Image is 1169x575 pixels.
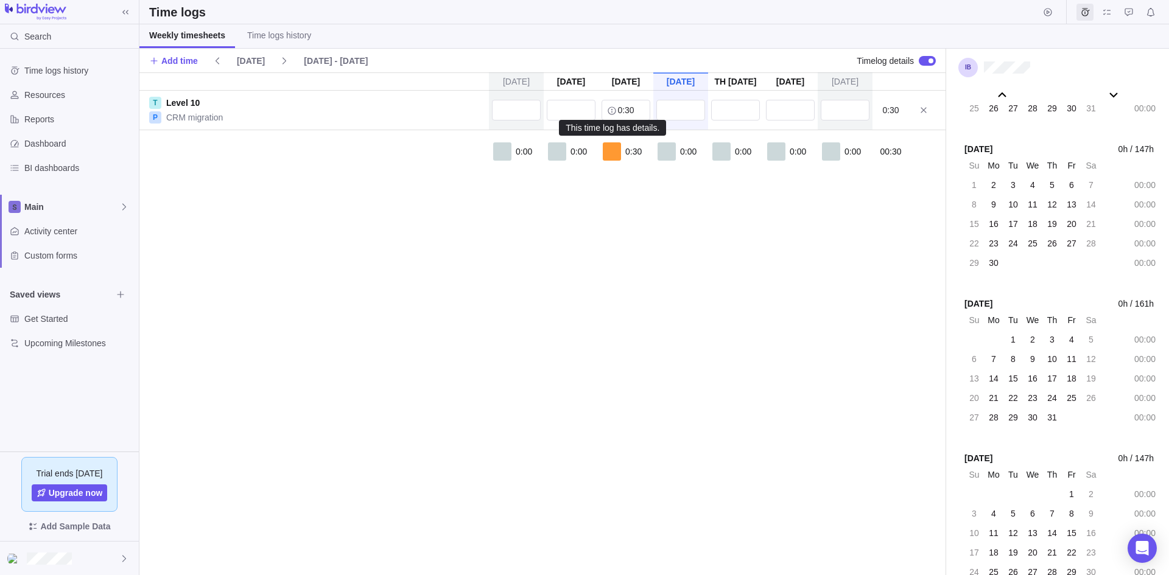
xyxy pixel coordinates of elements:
[1076,9,1094,19] a: Time logs
[516,145,532,158] span: 0:00
[1063,157,1080,174] div: Fr
[1098,9,1115,19] a: My assignments
[991,179,996,191] span: 2
[1005,466,1022,483] div: Tu
[1069,507,1074,520] span: 8
[247,29,311,41] span: Time logs history
[1089,488,1094,500] span: 2
[544,72,599,91] div: [DATE]
[1120,9,1137,19] a: Approval requests
[1008,218,1018,230] span: 17
[1028,527,1037,539] span: 13
[1008,237,1018,249] span: 24
[32,484,108,501] a: Upgrade now
[964,452,992,465] span: [DATE]
[1050,507,1055,520] span: 7
[880,145,901,158] span: 00:30
[1044,312,1061,329] div: Th
[1131,524,1159,542] div: 00:00
[1118,298,1154,310] span: 0h / 161h
[24,89,134,101] span: Resources
[1131,370,1159,387] div: 00:00
[1118,143,1154,156] span: 0h / 147h
[680,145,697,158] span: 0:00
[625,145,642,158] span: 0:30
[969,237,979,249] span: 22
[1067,218,1076,230] span: 20
[1089,507,1094,520] span: 9
[1024,312,1041,329] div: We
[989,372,999,385] span: 14
[991,353,996,365] span: 7
[1063,466,1080,483] div: Fr
[1011,179,1016,191] span: 3
[1069,179,1074,191] span: 6
[969,527,979,539] span: 10
[161,55,198,67] span: Add time
[1131,215,1159,232] div: 00:00
[139,24,235,48] a: Weekly timesheets
[149,111,161,124] div: P
[818,72,872,91] div: [DATE]
[1050,179,1055,191] span: 5
[1047,198,1057,211] span: 12
[489,72,544,91] div: [DATE]
[966,312,983,329] div: Su
[7,551,22,566] div: Ivan Boggio
[1008,527,1018,539] span: 12
[570,145,587,158] span: 0:00
[24,138,134,150] span: Dashboard
[653,72,708,91] div: [DATE]
[1086,237,1096,249] span: 28
[1005,312,1022,329] div: Tu
[1005,157,1022,174] div: Tu
[1089,179,1094,191] span: 7
[1086,372,1096,385] span: 19
[564,123,661,133] div: This time log has details.
[966,466,983,483] div: Su
[985,157,1002,174] div: Mo
[1028,392,1037,404] span: 23
[24,30,51,43] span: Search
[1098,4,1115,21] span: My assignments
[40,519,110,534] span: Add Sample Data
[24,225,134,237] span: Activity center
[1131,235,1159,252] div: 00:00
[166,111,223,124] a: CRM migration
[1067,372,1076,385] span: 18
[1089,333,1094,346] span: 5
[1067,392,1076,404] span: 25
[735,145,751,158] span: 0:00
[1011,333,1016,346] span: 1
[1008,411,1018,423] span: 29
[969,411,979,423] span: 27
[1008,198,1018,211] span: 10
[844,145,861,158] span: 0:00
[1067,102,1076,114] span: 30
[1120,4,1137,21] span: Approval requests
[149,4,206,21] h2: Time logs
[1131,505,1159,522] div: 00:00
[969,546,979,559] span: 17
[857,55,914,67] span: Timelog details
[232,52,270,69] span: [DATE]
[1030,333,1035,346] span: 2
[989,527,999,539] span: 11
[49,487,103,499] span: Upgrade now
[989,237,999,249] span: 23
[1028,372,1037,385] span: 16
[1131,254,1159,271] div: 00:00
[1047,237,1057,249] span: 26
[969,392,979,404] span: 20
[10,288,112,301] span: Saved views
[1067,527,1076,539] span: 15
[1030,353,1035,365] span: 9
[1008,546,1018,559] span: 19
[1131,350,1159,368] div: 00:00
[37,467,103,479] span: Trial ends [DATE]
[1047,392,1057,404] span: 24
[991,198,996,211] span: 9
[763,72,818,91] div: [DATE]
[1086,198,1096,211] span: 14
[1047,353,1057,365] span: 10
